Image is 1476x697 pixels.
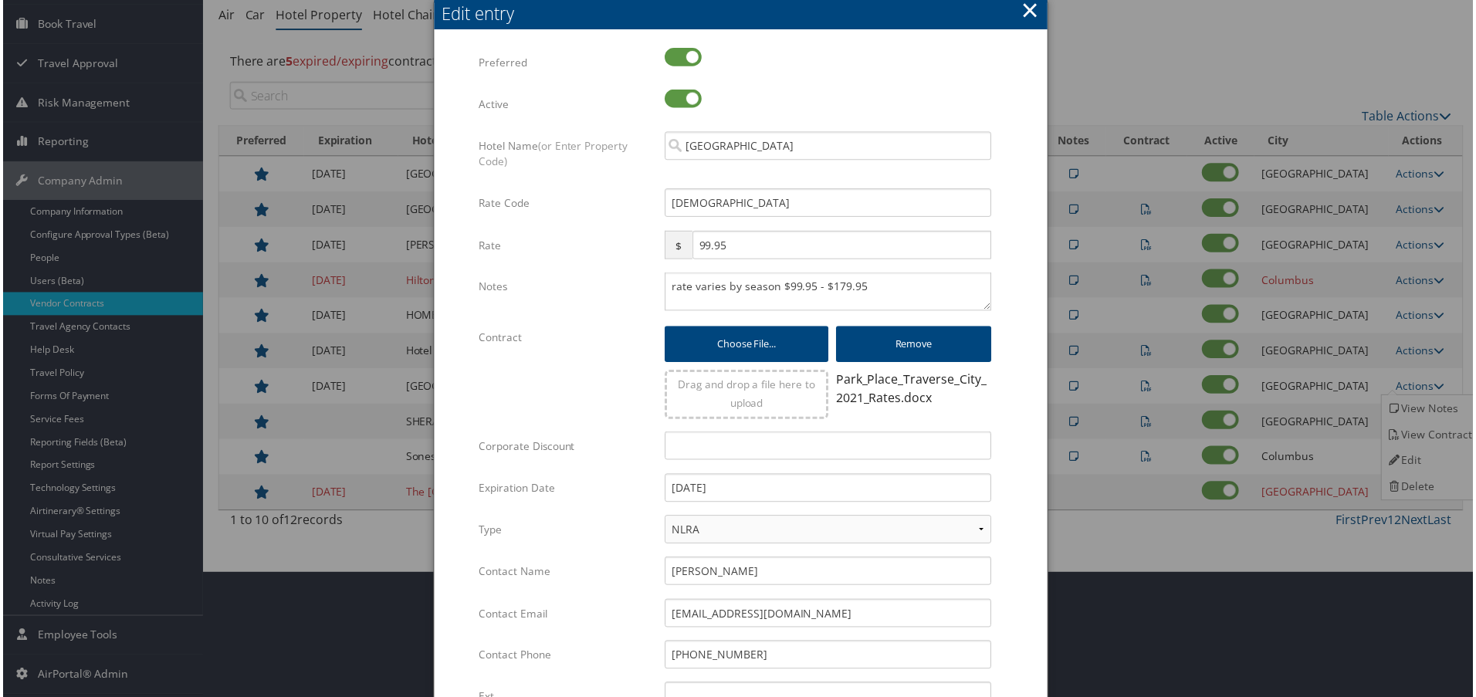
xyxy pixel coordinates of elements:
[478,559,653,588] label: Contact Name
[478,139,628,169] span: (or Enter Property Code)
[837,371,993,408] div: Park_Place_Traverse_City_2021_Rates.docx
[665,643,993,672] input: (___) ___-____
[478,643,653,672] label: Contact Phone
[678,378,816,411] span: Drag and drop a file here to upload
[441,2,1049,25] div: Edit entry
[837,327,993,364] button: Remove
[478,517,653,546] label: Type
[478,475,653,505] label: Expiration Date
[478,48,653,77] label: Preferred
[478,189,653,218] label: Rate Code
[478,132,653,178] label: Hotel Name
[478,433,653,462] label: Corporate Discount
[665,232,692,260] span: $
[478,324,653,354] label: Contract
[478,90,653,119] label: Active
[478,232,653,261] label: Rate
[478,273,653,303] label: Notes
[478,601,653,631] label: Contact Email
